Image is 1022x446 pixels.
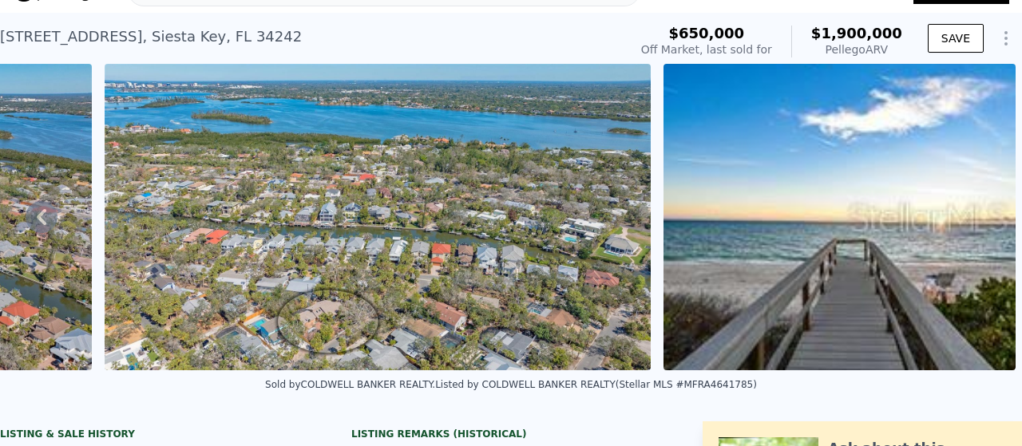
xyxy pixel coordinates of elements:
[641,41,772,57] div: Off Market, last sold for
[811,25,902,41] span: $1,900,000
[669,25,745,41] span: $650,000
[990,22,1022,54] button: Show Options
[435,379,757,390] div: Listed by COLDWELL BANKER REALTY (Stellar MLS #MFRA4641785)
[811,41,902,57] div: Pellego ARV
[265,379,435,390] div: Sold by COLDWELL BANKER REALTY .
[351,428,671,440] div: Listing Remarks (Historical)
[105,64,651,370] img: Sale: 146639747 Parcel: 23122327
[928,24,984,53] button: SAVE
[664,64,1016,370] img: Sale: 146639747 Parcel: 23122327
